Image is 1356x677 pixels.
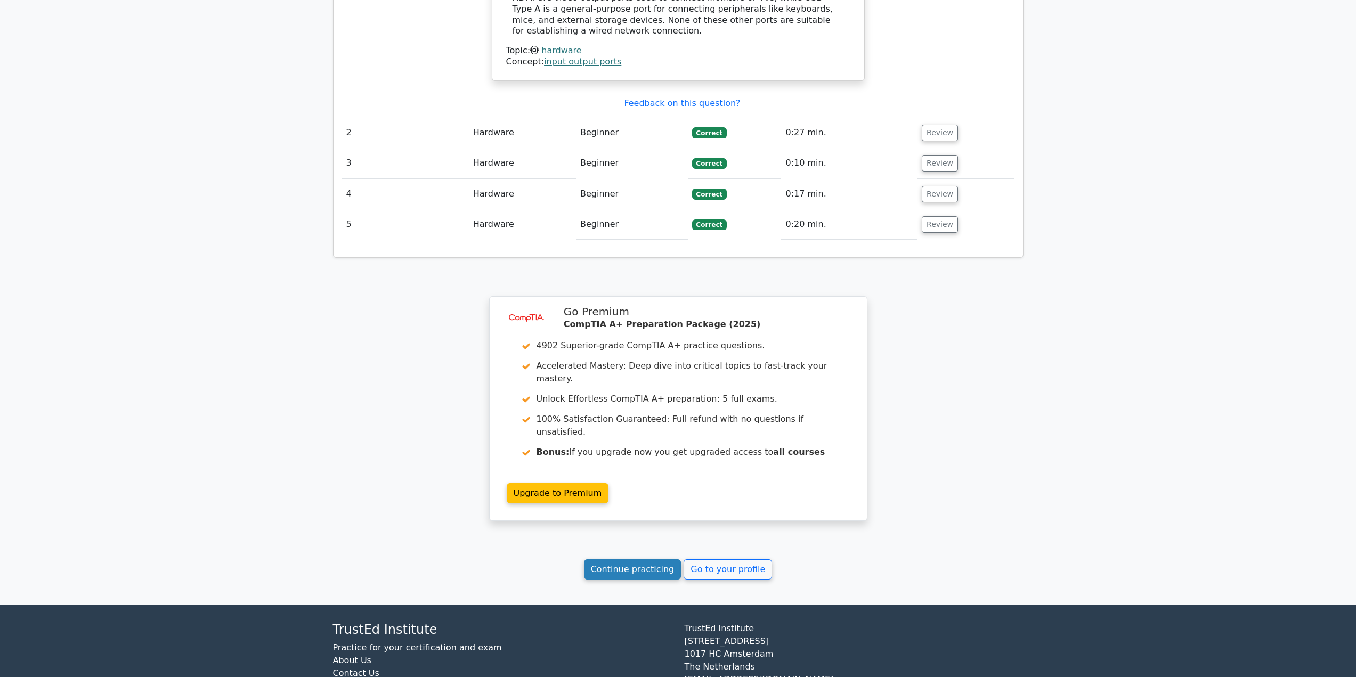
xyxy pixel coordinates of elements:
div: Topic: [506,45,850,56]
td: Beginner [576,148,688,178]
td: 0:20 min. [781,209,917,240]
td: 2 [342,118,469,148]
div: Concept: [506,56,850,68]
button: Review [922,155,958,172]
td: Beginner [576,179,688,209]
button: Review [922,216,958,233]
a: hardware [541,45,581,55]
span: Correct [692,189,727,199]
td: Hardware [469,148,576,178]
td: Beginner [576,118,688,148]
a: Practice for your certification and exam [333,642,502,652]
td: 0:27 min. [781,118,917,148]
td: Hardware [469,209,576,240]
a: Upgrade to Premium [507,483,609,503]
span: Correct [692,158,727,169]
td: 3 [342,148,469,178]
h4: TrustEd Institute [333,622,672,638]
td: Hardware [469,179,576,209]
button: Review [922,186,958,202]
td: Hardware [469,118,576,148]
button: Review [922,125,958,141]
a: Feedback on this question? [624,98,740,108]
span: Correct [692,219,727,230]
td: Beginner [576,209,688,240]
a: About Us [333,655,371,665]
td: 4 [342,179,469,209]
a: input output ports [544,56,621,67]
td: 0:10 min. [781,148,917,178]
a: Go to your profile [684,559,772,580]
span: Correct [692,127,727,138]
a: Continue practicing [584,559,681,580]
td: 0:17 min. [781,179,917,209]
td: 5 [342,209,469,240]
